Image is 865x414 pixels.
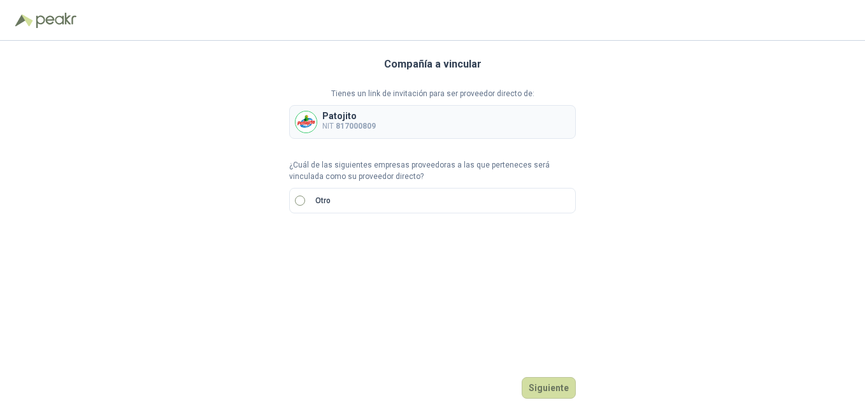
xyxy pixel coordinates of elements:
[296,111,317,132] img: Company Logo
[336,122,376,131] b: 817000809
[36,13,76,28] img: Peakr
[384,56,482,73] h3: Compañía a vincular
[315,195,331,207] p: Otro
[522,377,576,399] button: Siguiente
[289,159,576,183] p: ¿Cuál de las siguientes empresas proveedoras a las que perteneces será vinculada como su proveedo...
[322,120,376,132] p: NIT
[15,14,33,27] img: Logo
[322,111,376,120] p: Patojito
[289,88,576,100] p: Tienes un link de invitación para ser proveedor directo de:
